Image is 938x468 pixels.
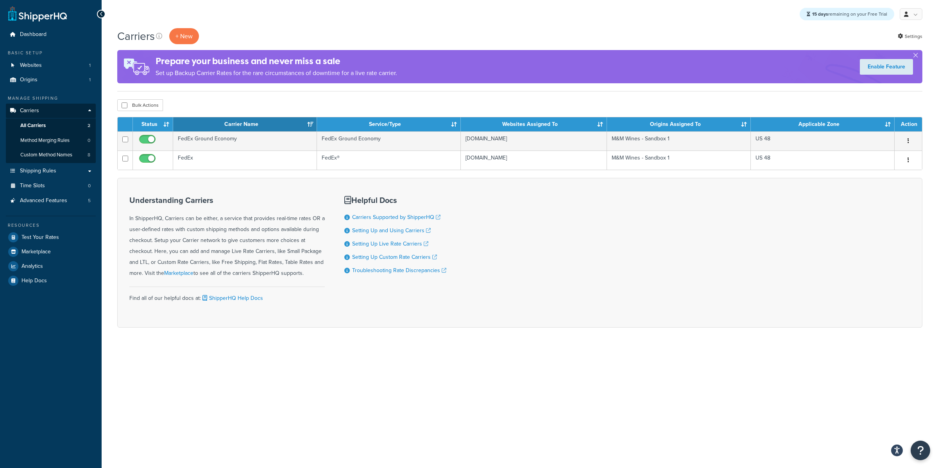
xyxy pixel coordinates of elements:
a: Time Slots 0 [6,179,96,193]
span: All Carriers [20,122,46,129]
a: Marketplace [6,245,96,259]
span: Custom Method Names [20,152,72,158]
th: Websites Assigned To: activate to sort column ascending [461,117,607,131]
td: M&M Wines - Sandbox 1 [607,151,751,170]
a: Carriers [6,104,96,118]
span: Websites [20,62,42,69]
a: Settings [898,31,922,42]
span: 5 [88,197,91,204]
a: Marketplace [164,269,193,277]
th: Status: activate to sort column ascending [133,117,173,131]
td: FedEx Ground Economy [173,131,317,151]
td: FedEx Ground Economy [317,131,461,151]
li: Carriers [6,104,96,163]
a: Enable Feature [860,59,913,75]
span: Origins [20,77,38,83]
li: Origins [6,73,96,87]
strong: 15 days [812,11,828,18]
a: All Carriers 2 [6,118,96,133]
a: Setting Up and Using Carriers [352,226,431,235]
td: FedEx [173,151,317,170]
div: Basic Setup [6,50,96,56]
a: Custom Method Names 8 [6,148,96,162]
a: ShipperHQ Help Docs [201,294,263,302]
button: Bulk Actions [117,99,163,111]
td: [DOMAIN_NAME] [461,131,607,151]
span: Shipping Rules [20,168,56,174]
td: [DOMAIN_NAME] [461,151,607,170]
span: Method Merging Rules [20,137,70,144]
a: ShipperHQ Home [8,6,67,22]
span: 0 [88,183,91,189]
h3: Helpful Docs [344,196,446,204]
div: remaining on your Free Trial [800,8,894,20]
a: Advanced Features 5 [6,194,96,208]
a: Test Your Rates [6,230,96,244]
div: Manage Shipping [6,95,96,102]
th: Action [895,117,922,131]
p: Set up Backup Carrier Rates for the rare circumstances of downtime for a live rate carrier. [156,68,397,79]
span: 2 [88,122,90,129]
th: Origins Assigned To: activate to sort column ascending [607,117,751,131]
span: Carriers [20,108,39,114]
span: 1 [89,77,91,83]
th: Service/Type: activate to sort column ascending [317,117,461,131]
div: Resources [6,222,96,229]
a: Setting Up Live Rate Carriers [352,240,428,248]
th: Applicable Zone: activate to sort column ascending [751,117,895,131]
span: Dashboard [20,31,47,38]
a: Carriers Supported by ShipperHQ [352,213,440,221]
div: In ShipperHQ, Carriers can be either, a service that provides real-time rates OR a user-defined r... [129,196,325,279]
div: Find all of our helpful docs at: [129,287,325,304]
span: Test Your Rates [21,234,59,241]
h4: Prepare your business and never miss a sale [156,55,397,68]
li: Websites [6,58,96,73]
td: US 48 [751,151,895,170]
span: Analytics [21,263,43,270]
a: Troubleshooting Rate Discrepancies [352,266,446,274]
span: 8 [88,152,90,158]
td: FedEx® [317,151,461,170]
a: Analytics [6,259,96,273]
span: Advanced Features [20,197,67,204]
a: Origins 1 [6,73,96,87]
li: All Carriers [6,118,96,133]
button: + New [169,28,199,44]
a: Help Docs [6,274,96,288]
a: Method Merging Rules 0 [6,133,96,148]
span: 0 [88,137,90,144]
h3: Understanding Carriers [129,196,325,204]
li: Custom Method Names [6,148,96,162]
a: Setting Up Custom Rate Carriers [352,253,437,261]
span: Marketplace [21,249,51,255]
span: 1 [89,62,91,69]
li: Advanced Features [6,194,96,208]
th: Carrier Name: activate to sort column ascending [173,117,317,131]
a: Shipping Rules [6,164,96,178]
li: Method Merging Rules [6,133,96,148]
span: Help Docs [21,278,47,284]
span: Time Slots [20,183,45,189]
td: M&M Wines - Sandbox 1 [607,131,751,151]
a: Websites 1 [6,58,96,73]
a: Dashboard [6,27,96,42]
img: ad-rules-rateshop-fe6ec290ccb7230408bd80ed9643f0289d75e0ffd9eb532fc0e269fcd187b520.png [117,50,156,83]
li: Time Slots [6,179,96,193]
button: Open Resource Center [911,441,930,460]
h1: Carriers [117,29,155,44]
td: US 48 [751,131,895,151]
